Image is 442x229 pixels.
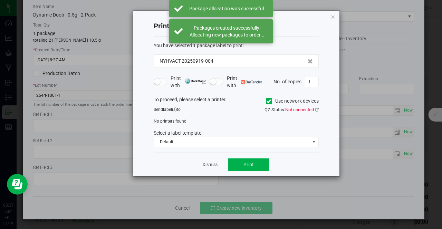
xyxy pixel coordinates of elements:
[154,107,182,112] span: Send to:
[243,162,254,167] span: Print
[227,75,262,89] span: Print with
[7,174,28,195] iframe: Resource center
[154,119,186,124] span: No printers found
[148,129,324,137] div: Select a label template.
[148,96,324,106] div: To proceed, please select a printer.
[203,162,218,168] a: Dismiss
[186,5,268,12] div: Package allocation was successful.
[154,43,243,48] span: You have selected 1 package label to print
[285,107,314,112] span: Not connected
[228,158,269,171] button: Print
[160,58,213,65] span: NYHVACT-20250919-004
[185,79,206,84] img: mark_magic_cybra.png
[171,75,206,89] span: Print with
[241,80,262,84] img: bartender.png
[273,79,301,84] span: No. of copies
[266,97,319,105] label: Use network devices
[154,42,319,49] div: :
[154,137,310,147] span: Default
[265,107,319,112] span: QZ Status:
[186,24,268,38] div: Packages created successfully! Allocating new packages to order...
[154,22,319,31] h4: Print package label
[163,107,177,112] span: label(s)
